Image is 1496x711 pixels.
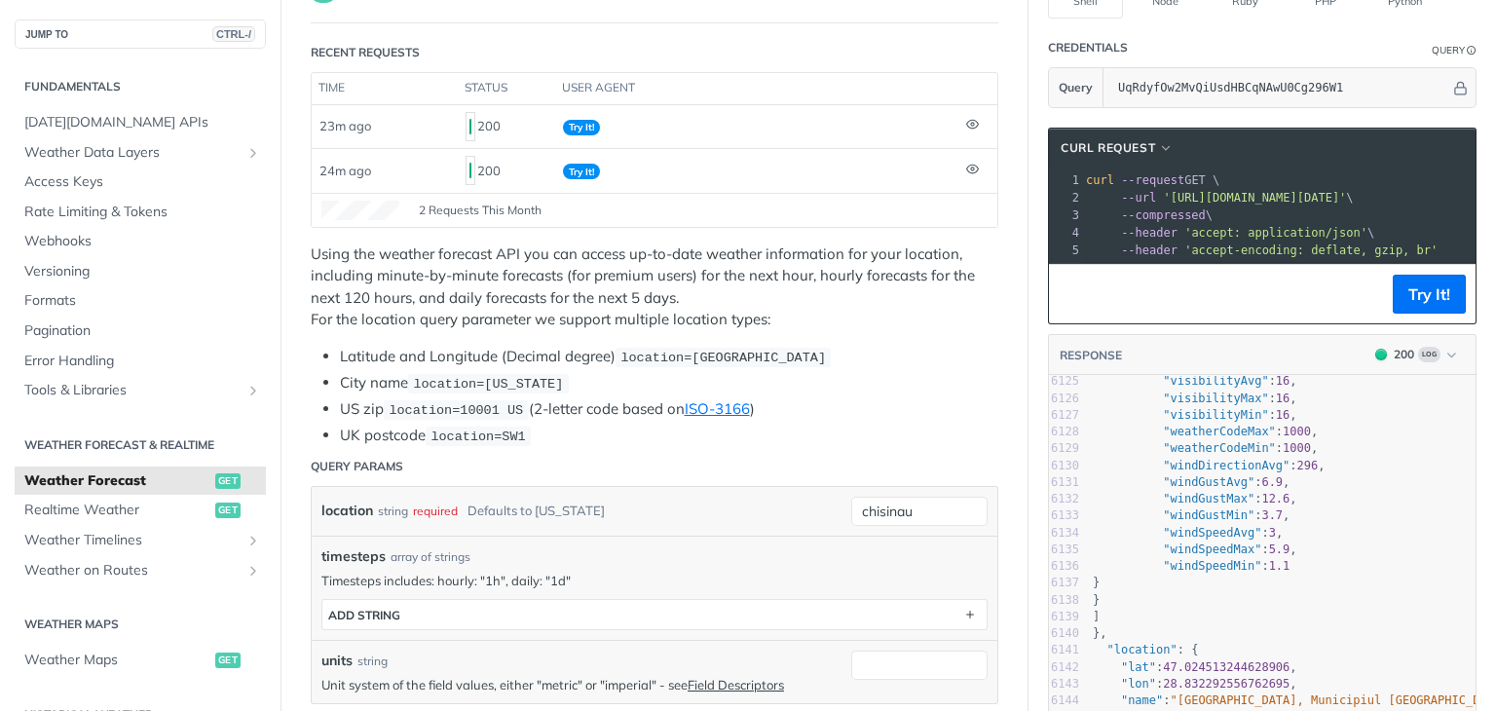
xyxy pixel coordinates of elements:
div: 6143 [1049,676,1079,692]
span: 1000 [1283,441,1311,455]
button: Hide [1450,78,1471,97]
div: 3 [1049,206,1082,224]
span: --compressed [1121,208,1206,222]
span: 16 [1276,374,1290,388]
div: 6135 [1049,542,1079,558]
div: QueryInformation [1432,43,1477,57]
div: 6129 [1049,440,1079,457]
span: 2 Requests This Month [419,202,542,219]
li: US zip (2-letter code based on ) [340,398,998,421]
span: Log [1418,347,1440,362]
span: cURL Request [1061,139,1155,157]
span: location=10001 US [389,403,523,418]
span: "name" [1121,693,1163,707]
span: } [1093,593,1100,607]
span: --header [1121,226,1178,240]
div: required [413,497,458,525]
span: Versioning [24,262,261,281]
div: Query Params [311,458,403,475]
span: : , [1093,492,1297,505]
div: 4 [1049,224,1082,242]
label: location [321,497,373,525]
span: : , [1093,526,1283,540]
p: Unit system of the field values, either "metric" or "imperial" - see [321,676,841,693]
div: 6142 [1049,659,1079,676]
span: Weather Data Layers [24,143,241,163]
a: Weather TimelinesShow subpages for Weather Timelines [15,526,266,555]
a: Access Keys [15,168,266,197]
span: 6.9 [1261,475,1283,489]
div: 6138 [1049,592,1079,609]
div: 200 [466,154,547,187]
span: timesteps [321,546,386,567]
span: : { [1093,643,1198,656]
span: }, [1093,626,1107,640]
span: "visibilityAvg" [1163,374,1268,388]
div: 6131 [1049,474,1079,491]
a: Weather on RoutesShow subpages for Weather on Routes [15,556,266,585]
span: : , [1093,374,1297,388]
span: : , [1093,508,1290,522]
span: Pagination [24,321,261,341]
a: Versioning [15,257,266,286]
span: "windDirectionAvg" [1163,459,1290,472]
span: "windGustMin" [1163,508,1254,522]
h2: Weather Maps [15,616,266,633]
span: 16 [1276,392,1290,405]
span: location=[US_STATE] [413,377,563,392]
div: 2 [1049,189,1082,206]
a: Weather Data LayersShow subpages for Weather Data Layers [15,138,266,168]
span: : , [1093,660,1297,674]
span: get [215,503,241,518]
span: Weather Maps [24,651,210,670]
span: 5.9 [1269,543,1290,556]
div: Defaults to [US_STATE] [467,497,605,525]
span: 24m ago [319,163,371,178]
canvas: Line Graph [321,201,399,220]
div: 6134 [1049,525,1079,542]
a: Rate Limiting & Tokens [15,198,266,227]
span: Rate Limiting & Tokens [24,203,261,222]
a: Weather Mapsget [15,646,266,675]
div: 6136 [1049,558,1079,575]
span: "windGustAvg" [1163,475,1254,489]
th: time [312,73,458,104]
div: 6139 [1049,609,1079,625]
a: Error Handling [15,347,266,376]
span: : [1093,559,1290,573]
div: 200 [1394,346,1414,363]
span: [DATE][DOMAIN_NAME] APIs [24,113,261,132]
div: 6140 [1049,625,1079,642]
div: string [357,653,388,670]
button: JUMP TOCTRL-/ [15,19,266,49]
span: curl [1086,173,1114,187]
span: "visibilityMax" [1163,392,1268,405]
span: : , [1093,392,1297,405]
div: 6132 [1049,491,1079,507]
span: \ [1086,191,1354,205]
div: 6130 [1049,458,1079,474]
span: 296 [1297,459,1319,472]
th: status [458,73,555,104]
span: "visibilityMin" [1163,408,1268,422]
span: : , [1093,475,1290,489]
span: '[URL][DOMAIN_NAME][DATE]' [1163,191,1346,205]
a: Webhooks [15,227,266,256]
span: "windSpeedAvg" [1163,526,1261,540]
a: Tools & LibrariesShow subpages for Tools & Libraries [15,376,266,405]
span: : , [1093,459,1326,472]
span: 'accept-encoding: deflate, gzip, br' [1184,243,1438,257]
li: Latitude and Longitude (Decimal degree) [340,346,998,368]
div: 6128 [1049,424,1079,440]
span: \ [1086,226,1374,240]
span: 200 [469,119,471,134]
span: : , [1093,543,1297,556]
span: "location" [1106,643,1177,656]
span: --request [1121,173,1184,187]
span: 200 [469,163,471,178]
button: Show subpages for Tools & Libraries [245,383,261,398]
input: apikey [1108,68,1450,107]
span: : , [1093,677,1297,691]
span: : , [1093,408,1297,422]
span: get [215,653,241,668]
